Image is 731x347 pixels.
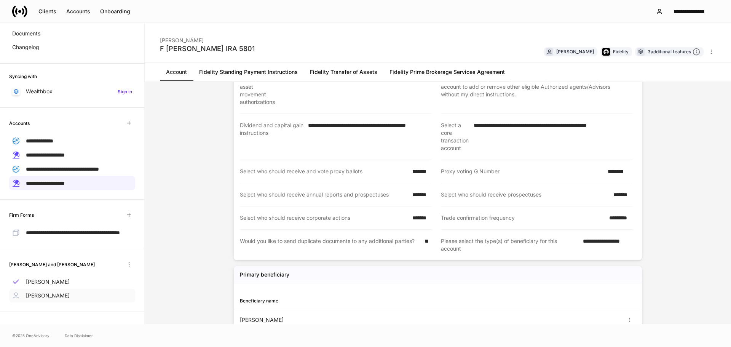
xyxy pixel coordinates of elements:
[9,120,30,127] h6: Accounts
[240,316,438,324] div: [PERSON_NAME]
[34,5,61,18] button: Clients
[95,5,135,18] button: Onboarding
[441,237,578,253] div: Please select the type(s) of beneficiary for this account
[100,8,130,15] div: Onboarding
[240,214,408,222] div: Select who should receive corporate actions
[441,214,605,222] div: Trade confirmation frequency
[26,278,70,286] p: [PERSON_NAME]
[9,211,34,219] h6: Firm Forms
[304,63,383,81] a: Fidelity Transfer of Assets
[9,27,135,40] a: Documents
[613,48,629,55] div: Fidelity
[383,63,511,81] a: Fidelity Prime Brokerage Services Agreement
[12,30,40,37] p: Documents
[240,271,289,278] h5: Primary beneficiary
[9,73,37,80] h6: Syncing with
[240,122,303,152] div: Dividend and capital gain instructions
[160,63,193,81] a: Account
[648,48,700,56] div: 3 additional features
[26,88,53,95] p: Wealthbox
[240,68,276,106] div: Advisor trading and asset movement authorizations
[12,333,49,339] span: © 2025 OneAdvisory
[160,44,255,53] div: F [PERSON_NAME] IRA 5801
[12,43,39,51] p: Changelog
[240,191,408,198] div: Select who should receive annual reports and prospectuses
[240,168,408,175] div: Select who should receive and vote proxy ballots
[240,237,420,253] div: Would you like to send duplicate documents to any additional parties?
[61,5,95,18] button: Accounts
[193,63,304,81] a: Fidelity Standing Payment Instructions
[9,289,135,302] a: [PERSON_NAME]
[441,68,621,106] div: Outsourcing Agent Authorization (OAA) - I authorize Fidelity to accept instructions from my Prima...
[9,261,95,268] h6: [PERSON_NAME] and [PERSON_NAME]
[240,297,438,304] div: Beneficiary name
[66,8,90,15] div: Accounts
[26,292,70,299] p: [PERSON_NAME]
[441,122,469,152] div: Select a core transaction account
[160,32,255,44] div: [PERSON_NAME]
[441,168,603,175] div: Proxy voting G Number
[9,85,135,98] a: WealthboxSign in
[65,333,93,339] a: Data Disclaimer
[38,8,56,15] div: Clients
[9,275,135,289] a: [PERSON_NAME]
[9,40,135,54] a: Changelog
[118,88,132,95] h6: Sign in
[556,48,594,55] div: [PERSON_NAME]
[441,191,609,198] div: Select who should receive prospectuses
